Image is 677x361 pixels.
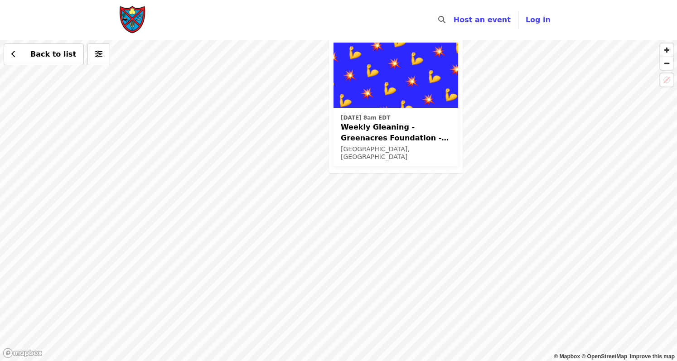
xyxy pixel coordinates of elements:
a: Host an event [454,15,511,24]
button: Zoom In [660,43,673,57]
button: Back to list [4,43,84,65]
a: Map feedback [630,353,675,360]
img: Weekly Gleaning - Greenacres Foundation - Indian Hill organized by Society of St. Andrew [334,43,458,108]
a: OpenStreetMap [581,353,627,360]
a: Mapbox [554,353,580,360]
time: [DATE] 8am EDT [341,114,390,122]
i: sliders-h icon [95,50,102,58]
button: Location Not Available [660,73,673,87]
i: search icon [438,15,445,24]
a: Mapbox logo [3,348,43,358]
span: Weekly Gleaning - Greenacres Foundation - [GEOGRAPHIC_DATA] [341,122,451,144]
div: [GEOGRAPHIC_DATA], [GEOGRAPHIC_DATA] [341,145,451,161]
span: Back to list [30,50,76,58]
i: chevron-left icon [11,50,16,58]
button: More filters (0 selected) [87,43,110,65]
button: Log in [518,11,558,29]
a: See details for "Weekly Gleaning - Greenacres Foundation - Indian Hill" [334,43,458,166]
img: Society of St. Andrew - Home [119,5,146,34]
span: Log in [526,15,551,24]
button: Zoom Out [660,57,673,70]
input: Search [451,9,458,31]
